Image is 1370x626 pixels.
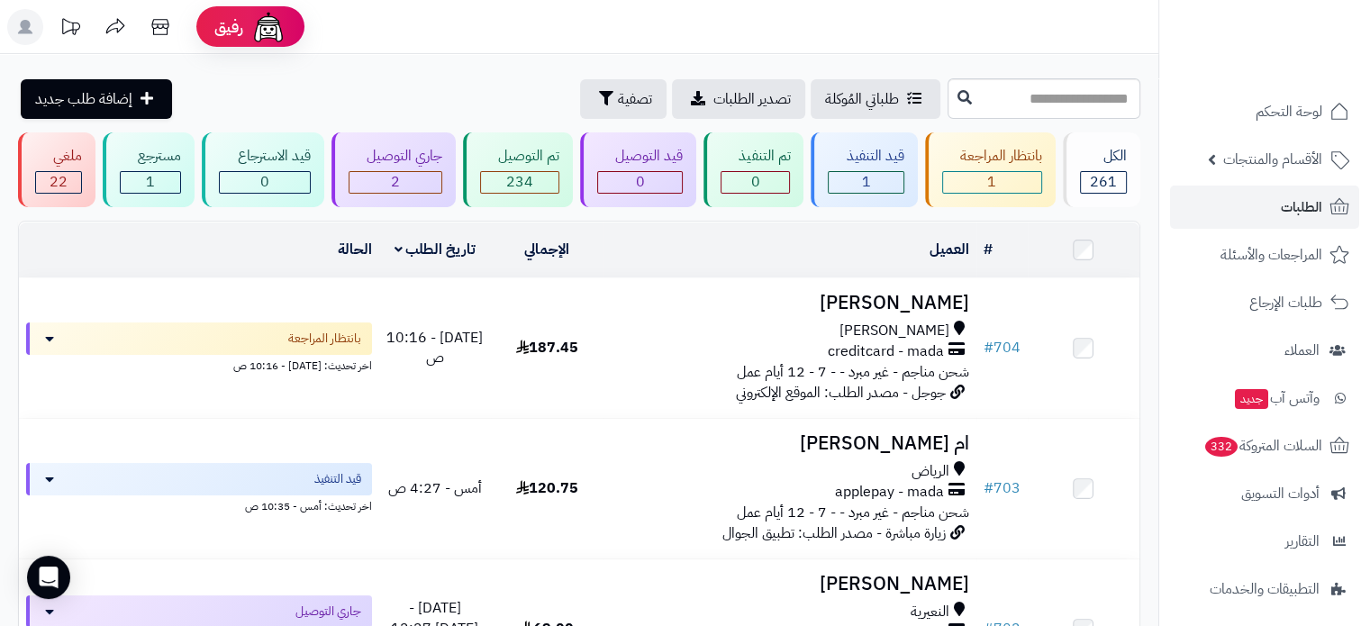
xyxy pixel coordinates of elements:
[839,321,949,341] span: [PERSON_NAME]
[36,172,81,193] div: 22
[943,172,1041,193] div: 1
[459,132,576,207] a: تم التوصيل 234
[1059,132,1144,207] a: الكل261
[295,603,361,621] span: جاري التوصيل
[349,172,441,193] div: 2
[1256,99,1322,124] span: لوحة التحكم
[825,88,899,110] span: طلباتي المُوكلة
[713,88,791,110] span: تصدير الطلبات
[835,482,944,503] span: applepay - mada
[672,79,805,119] a: تصدير الطلبات
[524,239,569,260] a: الإجمالي
[1170,424,1359,467] a: السلات المتروكة332
[35,146,82,167] div: ملغي
[27,556,70,599] div: Open Intercom Messenger
[984,337,993,358] span: #
[121,172,180,193] div: 1
[1285,529,1320,554] span: التقارير
[942,146,1042,167] div: بانتظار المراجعة
[930,239,969,260] a: العميل
[580,79,667,119] button: تصفية
[26,495,372,514] div: اخر تحديث: أمس - 10:35 ص
[516,337,578,358] span: 187.45
[388,477,482,499] span: أمس - 4:27 ص
[26,355,372,374] div: اخر تحديث: [DATE] - 10:16 ص
[829,172,903,193] div: 1
[314,470,361,488] span: قيد التنفيذ
[338,239,372,260] a: الحالة
[391,171,400,193] span: 2
[481,172,558,193] div: 234
[610,293,968,313] h3: [PERSON_NAME]
[214,16,243,38] span: رفيق
[220,172,309,193] div: 0
[146,171,155,193] span: 1
[198,132,327,207] a: قيد الاسترجاع 0
[1090,171,1117,193] span: 261
[1080,146,1127,167] div: الكل
[50,171,68,193] span: 22
[260,171,269,193] span: 0
[506,171,533,193] span: 234
[14,132,99,207] a: ملغي 22
[1249,290,1322,315] span: طلبات الإرجاع
[349,146,442,167] div: جاري التوصيل
[576,132,700,207] a: قيد التوصيل 0
[1170,329,1359,372] a: العملاء
[987,171,996,193] span: 1
[828,146,903,167] div: قيد التنفيذ
[610,433,968,454] h3: ام [PERSON_NAME]
[1248,36,1353,74] img: logo-2.png
[597,146,683,167] div: قيد التوصيل
[828,341,944,362] span: creditcard - mada
[700,132,807,207] a: تم التنفيذ 0
[984,477,1021,499] a: #703
[219,146,310,167] div: قيد الاسترجاع
[984,239,993,260] a: #
[921,132,1059,207] a: بانتظار المراجعة 1
[328,132,459,207] a: جاري التوصيل 2
[737,361,969,383] span: شحن مناجم - غير مبرد - - 7 - 12 أيام عمل
[1210,576,1320,602] span: التطبيقات والخدمات
[598,172,682,193] div: 0
[386,327,483,369] span: [DATE] - 10:16 ص
[736,382,946,404] span: جوجل - مصدر الطلب: الموقع الإلكتروني
[99,132,198,207] a: مسترجع 1
[21,79,172,119] a: إضافة طلب جديد
[751,171,760,193] span: 0
[288,330,361,348] span: بانتظار المراجعة
[516,477,578,499] span: 120.75
[1281,195,1322,220] span: الطلبات
[250,9,286,45] img: ai-face.png
[1170,567,1359,611] a: التطبيقات والخدمات
[1203,433,1322,458] span: السلات المتروكة
[912,461,949,482] span: الرياض
[1170,281,1359,324] a: طلبات الإرجاع
[1170,377,1359,420] a: وآتس آبجديد
[984,337,1021,358] a: #704
[722,522,946,544] span: زيارة مباشرة - مصدر الطلب: تطبيق الجوال
[1241,481,1320,506] span: أدوات التسويق
[811,79,940,119] a: طلباتي المُوكلة
[35,88,132,110] span: إضافة طلب جديد
[1235,389,1268,409] span: جديد
[1220,242,1322,268] span: المراجعات والأسئلة
[120,146,181,167] div: مسترجع
[1204,436,1238,457] span: 332
[1170,186,1359,229] a: الطلبات
[1284,338,1320,363] span: العملاء
[984,477,993,499] span: #
[721,172,789,193] div: 0
[1170,520,1359,563] a: التقارير
[1170,233,1359,277] a: المراجعات والأسئلة
[721,146,790,167] div: تم التنفيذ
[480,146,559,167] div: تم التوصيل
[737,502,969,523] span: شحن مناجم - غير مبرد - - 7 - 12 أيام عمل
[1223,147,1322,172] span: الأقسام والمنتجات
[1233,386,1320,411] span: وآتس آب
[395,239,476,260] a: تاريخ الطلب
[861,171,870,193] span: 1
[1170,90,1359,133] a: لوحة التحكم
[48,9,93,50] a: تحديثات المنصة
[618,88,652,110] span: تصفية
